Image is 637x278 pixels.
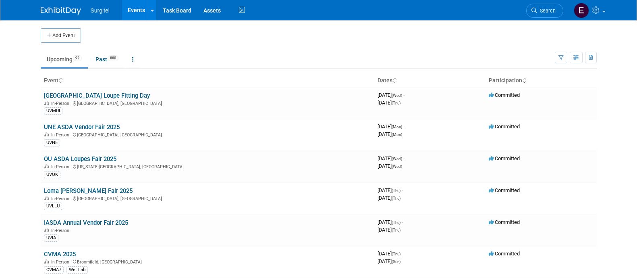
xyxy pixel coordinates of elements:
span: [DATE] [378,227,400,233]
span: - [403,155,405,161]
button: Add Event [41,28,81,43]
span: (Sun) [392,259,400,264]
a: Search [526,4,563,18]
span: In-Person [51,164,72,169]
a: UNE ASDA Vendor Fair 2025 [44,123,120,131]
span: (Wed) [392,164,402,169]
div: Broomfield, [GEOGRAPHIC_DATA] [44,258,371,265]
a: [GEOGRAPHIC_DATA] Loupe Fitting Day [44,92,150,99]
a: Past880 [89,52,124,67]
span: In-Person [51,228,72,233]
img: Event Coordinator [574,3,589,18]
img: In-Person Event [44,196,49,200]
div: [US_STATE][GEOGRAPHIC_DATA], [GEOGRAPHIC_DATA] [44,163,371,169]
span: Search [537,8,556,14]
th: Dates [374,74,486,88]
div: UVNE [44,139,60,146]
span: - [403,123,405,130]
span: (Wed) [392,157,402,161]
a: Sort by Event Name [58,77,62,84]
span: - [403,92,405,98]
a: Upcoming92 [41,52,88,67]
span: [DATE] [378,187,403,193]
div: UVIA [44,234,58,242]
div: [GEOGRAPHIC_DATA], [GEOGRAPHIC_DATA] [44,195,371,201]
span: In-Person [51,101,72,106]
span: In-Person [51,259,72,265]
span: - [402,187,403,193]
span: (Thu) [392,228,400,232]
span: [DATE] [378,258,400,264]
img: In-Person Event [44,132,49,136]
span: (Thu) [392,196,400,201]
span: Committed [489,155,520,161]
img: In-Person Event [44,164,49,168]
span: [DATE] [378,123,405,130]
span: [DATE] [378,155,405,161]
div: CVMA7 [44,266,64,274]
div: UVOK [44,171,60,178]
span: [DATE] [378,219,403,225]
a: CVMA 2025 [44,251,76,258]
span: [DATE] [378,131,402,137]
span: (Wed) [392,93,402,98]
span: Committed [489,123,520,130]
div: Wet Lab [66,266,88,274]
span: In-Person [51,196,72,201]
span: [DATE] [378,195,400,201]
img: In-Person Event [44,228,49,232]
div: UVLLU [44,203,62,210]
a: Sort by Participation Type [522,77,526,84]
span: 92 [73,55,82,61]
a: Loma [PERSON_NAME] Fair 2025 [44,187,133,194]
span: [DATE] [378,92,405,98]
span: (Mon) [392,125,402,129]
img: In-Person Event [44,259,49,263]
span: [DATE] [378,163,402,169]
span: [DATE] [378,251,403,257]
div: [GEOGRAPHIC_DATA], [GEOGRAPHIC_DATA] [44,131,371,138]
div: UVMUI [44,107,62,115]
span: In-Person [51,132,72,138]
span: Committed [489,92,520,98]
a: IASDA Annual Vendor Fair 2025 [44,219,128,226]
span: (Thu) [392,252,400,256]
span: Surgitel [91,7,110,14]
span: (Mon) [392,132,402,137]
img: In-Person Event [44,101,49,105]
span: Committed [489,251,520,257]
a: OU ASDA Loupes Fair 2025 [44,155,116,163]
span: Committed [489,219,520,225]
th: Event [41,74,374,88]
span: (Thu) [392,188,400,193]
div: [GEOGRAPHIC_DATA], [GEOGRAPHIC_DATA] [44,100,371,106]
span: - [402,219,403,225]
span: - [402,251,403,257]
span: (Thu) [392,101,400,105]
a: Sort by Start Date [392,77,396,84]
th: Participation [486,74,597,88]
span: (Thu) [392,220,400,225]
img: ExhibitDay [41,7,81,15]
span: [DATE] [378,100,400,106]
span: Committed [489,187,520,193]
span: 880 [108,55,118,61]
